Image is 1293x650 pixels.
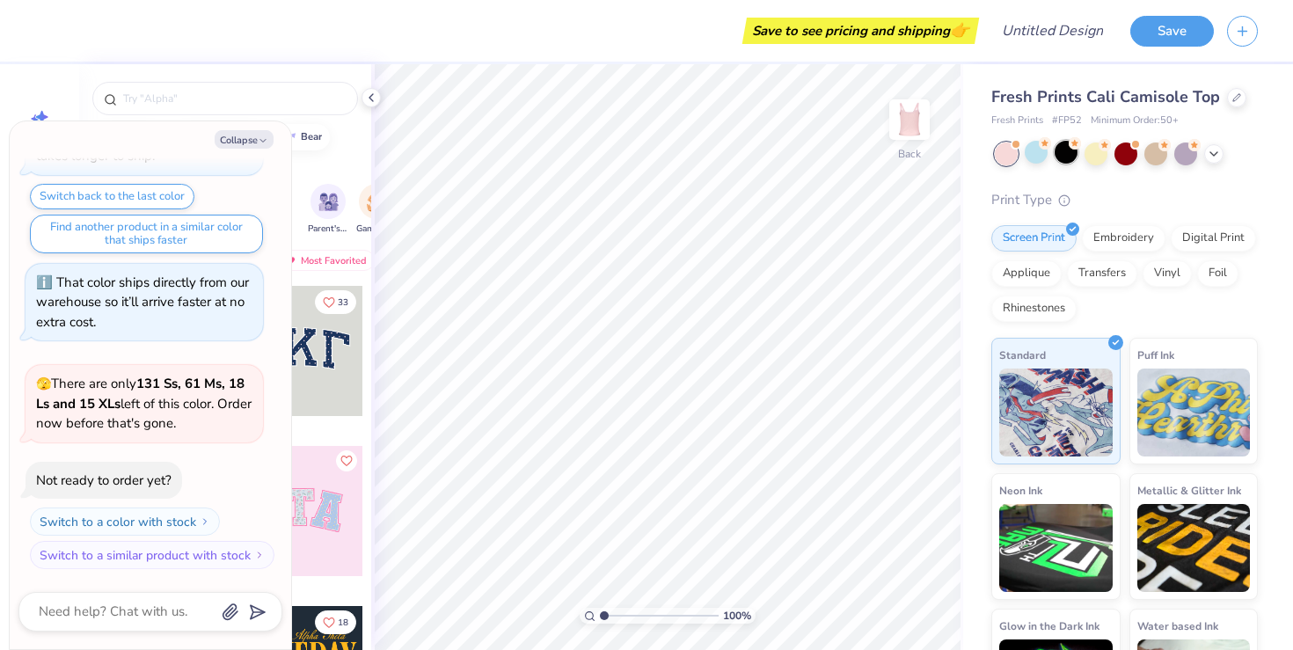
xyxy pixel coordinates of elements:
img: Back [892,102,927,137]
button: Switch back to the last color [30,184,194,209]
button: Like [315,290,356,314]
img: Parent's Weekend Image [318,192,339,212]
span: There are only left of this color. Order now before that's gone. [36,375,252,432]
div: Vinyl [1143,260,1192,287]
button: Like [336,450,357,471]
button: Like [315,610,356,634]
button: filter button [308,184,348,236]
div: Rhinestones [991,296,1077,322]
span: Metallic & Glitter Ink [1137,481,1241,500]
div: Print Type [991,190,1258,210]
button: Save [1130,16,1214,47]
span: 33 [338,298,348,307]
input: Try "Alpha" [121,90,347,107]
div: Back [898,146,921,162]
img: Switch to a color with stock [200,516,210,527]
div: bear [301,132,322,142]
img: Neon Ink [999,504,1113,592]
img: Metallic & Glitter Ink [1137,504,1251,592]
span: Minimum Order: 50 + [1091,113,1179,128]
span: 🫣 [36,376,51,392]
span: Water based Ink [1137,617,1218,635]
span: Game Day [356,223,397,236]
button: Collapse [215,130,274,149]
div: Foil [1197,260,1238,287]
div: Transfers [1067,260,1137,287]
span: Fresh Prints Cali Camisole Top [991,86,1220,107]
span: 18 [338,618,348,627]
span: Standard [999,346,1046,364]
span: 100 % [723,608,751,624]
button: filter button [356,184,397,236]
div: That color ships directly from our warehouse so it’ll arrive faster at no extra cost. [36,274,249,331]
span: Puff Ink [1137,346,1174,364]
div: Digital Print [1171,225,1256,252]
span: Parent's Weekend [308,223,348,236]
span: 👉 [950,19,969,40]
div: Most Favorited [275,250,375,271]
div: Applique [991,260,1062,287]
strong: 131 Ss, 61 Ms, 18 Ls and 15 XLs [36,375,245,413]
button: Switch to a similar product with stock [30,541,274,569]
span: Neon Ink [999,481,1042,500]
button: bear [274,124,330,150]
span: Glow in the Dark Ink [999,617,1099,635]
img: Puff Ink [1137,369,1251,456]
button: Find another product in a similar color that ships faster [30,215,263,253]
input: Untitled Design [988,13,1117,48]
div: Not ready to order yet? [36,471,172,489]
div: Save to see pricing and shipping [747,18,975,44]
img: Switch to a similar product with stock [254,550,265,560]
div: filter for Game Day [356,184,397,236]
button: Switch to a color with stock [30,508,220,536]
div: filter for Parent's Weekend [308,184,348,236]
img: Game Day Image [367,192,387,212]
div: Screen Print [991,225,1077,252]
img: Standard [999,369,1113,456]
div: Embroidery [1082,225,1165,252]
